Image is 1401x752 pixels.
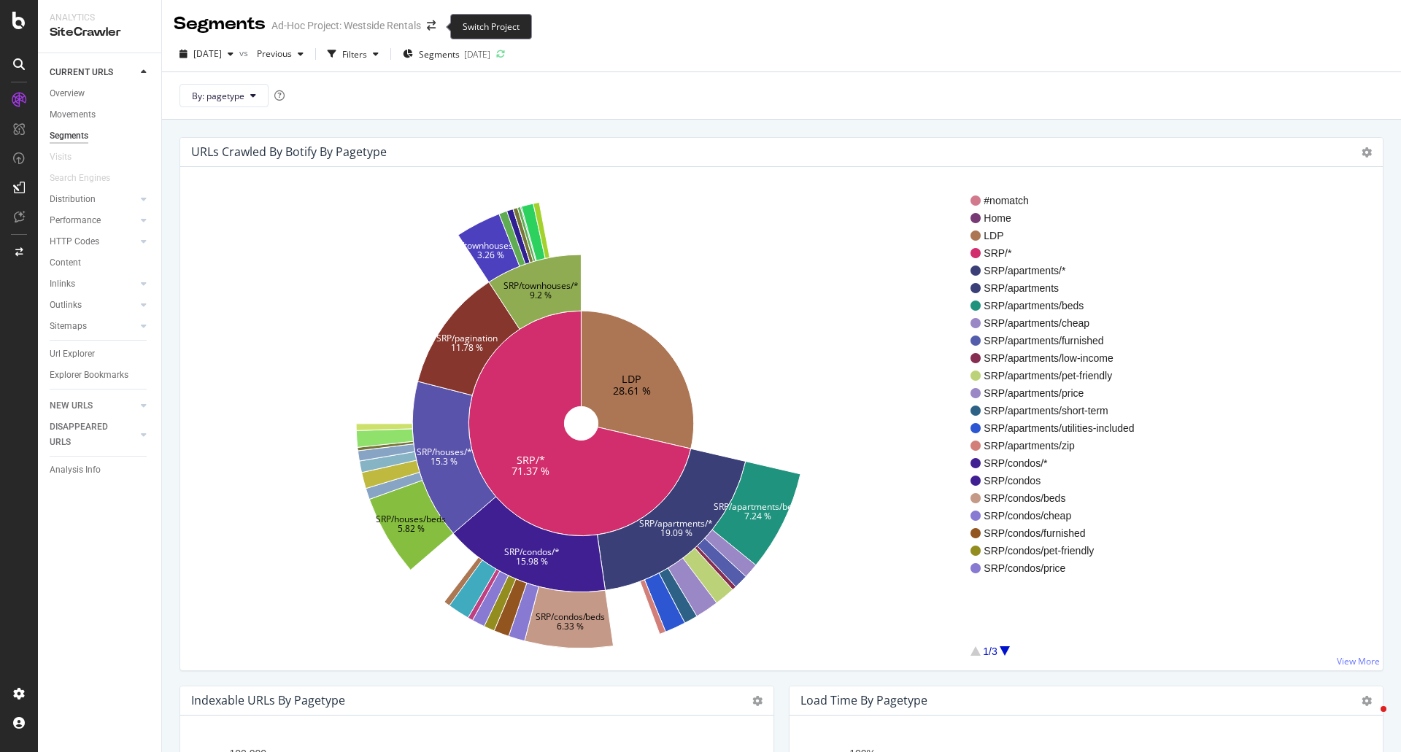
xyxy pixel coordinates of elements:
text: 5.82 % [398,522,425,535]
span: #nomatch [984,193,1134,208]
button: Segments[DATE] [397,42,496,66]
span: By: pagetype [192,90,244,102]
text: SRP/townhouses/* [503,279,579,291]
div: Filters [342,48,367,61]
div: Explorer Bookmarks [50,368,128,383]
span: SRP/apartments/price [984,386,1134,400]
a: Analysis Info [50,462,151,478]
text: SRP/townhouses/beds [446,239,536,251]
a: Visits [50,150,86,165]
span: Segments [419,48,460,61]
a: View More [1337,655,1380,667]
div: [DATE] [464,48,490,61]
a: NEW URLS [50,398,136,414]
div: Performance [50,213,101,228]
span: SRP/condos/pet-friendly [984,543,1134,558]
div: Segments [50,128,88,144]
span: SRP/apartments/cheap [984,316,1134,330]
span: SRP/apartments/short-term [984,403,1134,418]
span: SRP/condos/price [984,561,1134,575]
div: Visits [50,150,72,165]
text: SRP/apartments/beds [714,500,803,513]
a: Segments [50,128,151,144]
span: SRP/apartments/low-income [984,351,1134,365]
a: Explorer Bookmarks [50,368,151,383]
i: Options [1362,147,1372,158]
div: Url Explorer [50,346,95,362]
span: SRP/condos/beds [984,491,1134,505]
text: SRP/condos/beds [536,610,606,623]
text: 7.24 % [745,510,772,522]
a: Overview [50,86,151,101]
h4: URLs Crawled By Botify By pagetype [191,142,387,162]
h4: Load Time by pagetype [800,691,927,710]
div: arrow-right-arrow-left [427,20,436,31]
div: Outlinks [50,298,82,313]
div: Analysis Info [50,462,101,478]
text: SRP/condos/* [504,546,560,558]
span: LDP [984,228,1134,243]
text: SRP/houses/beds [376,513,446,525]
div: Inlinks [50,276,75,292]
button: [DATE] [174,42,239,66]
button: By: pagetype [180,84,269,107]
div: Distribution [50,192,96,207]
text: 6.33 % [557,620,584,632]
text: 3.26 % [477,248,504,260]
iframe: Intercom live chat [1351,702,1386,737]
text: 9.2 % [530,289,552,301]
text: 28.61 % [613,384,651,398]
a: Outlinks [50,298,136,313]
text: 71.37 % [512,464,549,478]
a: CURRENT URLS [50,65,136,80]
button: Filters [322,42,385,66]
button: Previous [251,42,309,66]
a: Content [50,255,151,271]
a: Search Engines [50,171,125,186]
span: SRP/condos/cheap [984,508,1134,523]
div: Switch Project [450,14,532,39]
div: Ad-Hoc Project: Westside Rentals [271,18,421,33]
text: 19.09 % [660,527,692,539]
div: SiteCrawler [50,24,150,41]
text: SRP/apartments/* [640,517,714,530]
div: Overview [50,86,85,101]
span: SRP/condos [984,473,1134,488]
div: Sitemaps [50,319,87,334]
div: Movements [50,107,96,123]
span: SRP/* [984,246,1134,260]
a: DISAPPEARED URLS [50,419,136,450]
div: HTTP Codes [50,234,99,249]
div: CURRENT URLS [50,65,113,80]
a: Movements [50,107,151,123]
text: 15.3 % [431,455,458,468]
span: SRP/apartments/beds [984,298,1134,313]
div: Analytics [50,12,150,24]
span: SRP/condos/* [984,456,1134,470]
div: Content [50,255,81,271]
i: Options [1362,696,1372,706]
text: 15.98 % [516,555,548,567]
span: SRP/apartments/utilities-included [984,421,1134,435]
span: Home [984,211,1134,225]
div: 1/3 [983,644,997,659]
div: Segments [174,12,266,36]
span: SRP/apartments/* [984,263,1134,278]
text: SRP/* [517,452,545,466]
h4: Indexable URLs by pagetype [191,691,345,710]
span: SRP/apartments/furnished [984,333,1134,348]
a: Distribution [50,192,136,207]
div: Search Engines [50,171,110,186]
span: SRP/condos/furnished [984,526,1134,540]
text: SRP/pagination [436,332,498,344]
text: SRP/houses/* [417,446,472,458]
a: Inlinks [50,276,136,292]
span: SRP/apartments [984,281,1134,295]
a: HTTP Codes [50,234,136,249]
span: vs [239,47,251,59]
span: SRP/apartments/pet-friendly [984,368,1134,383]
a: Sitemaps [50,319,136,334]
div: DISAPPEARED URLS [50,419,123,450]
a: Performance [50,213,136,228]
a: Url Explorer [50,346,151,362]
